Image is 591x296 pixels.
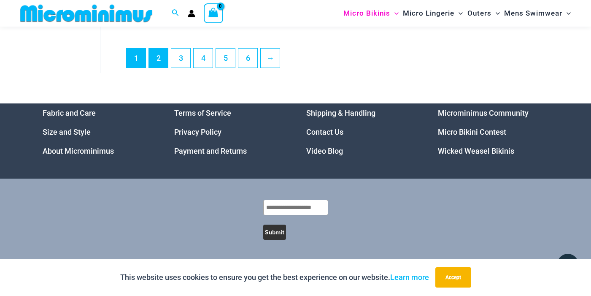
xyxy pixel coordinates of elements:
[204,3,223,23] a: View Shopping Cart, empty
[504,3,562,24] span: Mens Swimwear
[343,3,390,24] span: Micro Bikinis
[306,147,343,155] a: Video Blog
[174,128,221,136] a: Privacy Policy
[341,3,401,24] a: Micro BikinisMenu ToggleMenu Toggle
[403,3,454,24] span: Micro Lingerie
[43,128,91,136] a: Size and Style
[390,273,429,282] a: Learn more
[43,147,114,155] a: About Microminimus
[120,271,429,284] p: This website uses cookies to ensure you get the best experience on our website.
[465,3,502,24] a: OutersMenu ToggleMenu Toggle
[174,103,285,160] nav: Menu
[435,267,471,288] button: Accept
[174,103,285,160] aside: Footer Widget 2
[263,225,286,240] button: Submit
[126,48,574,73] nav: Product Pagination
[127,49,146,68] span: Page 1
[261,49,280,68] a: →
[194,49,213,68] a: Page 4
[438,128,506,136] a: Micro Bikini Contest
[562,3,571,24] span: Menu Toggle
[401,3,465,24] a: Micro LingerieMenu ToggleMenu Toggle
[172,8,179,19] a: Search icon link
[43,109,96,117] a: Fabric and Care
[306,109,375,117] a: Shipping & Handling
[438,103,549,160] aside: Footer Widget 4
[306,103,417,160] nav: Menu
[43,103,154,160] aside: Footer Widget 1
[306,128,343,136] a: Contact Us
[454,3,463,24] span: Menu Toggle
[438,147,514,155] a: Wicked Weasel Bikinis
[216,49,235,68] a: Page 5
[467,3,491,24] span: Outers
[491,3,500,24] span: Menu Toggle
[43,103,154,160] nav: Menu
[390,3,399,24] span: Menu Toggle
[174,109,231,117] a: Terms of Service
[188,10,195,17] a: Account icon link
[238,49,257,68] a: Page 6
[149,49,168,68] a: Page 2
[438,103,549,160] nav: Menu
[171,49,190,68] a: Page 3
[17,4,156,23] img: MM SHOP LOGO FLAT
[502,3,573,24] a: Mens SwimwearMenu ToggleMenu Toggle
[340,1,574,25] nav: Site Navigation
[174,147,247,155] a: Payment and Returns
[306,103,417,160] aside: Footer Widget 3
[438,109,529,117] a: Microminimus Community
